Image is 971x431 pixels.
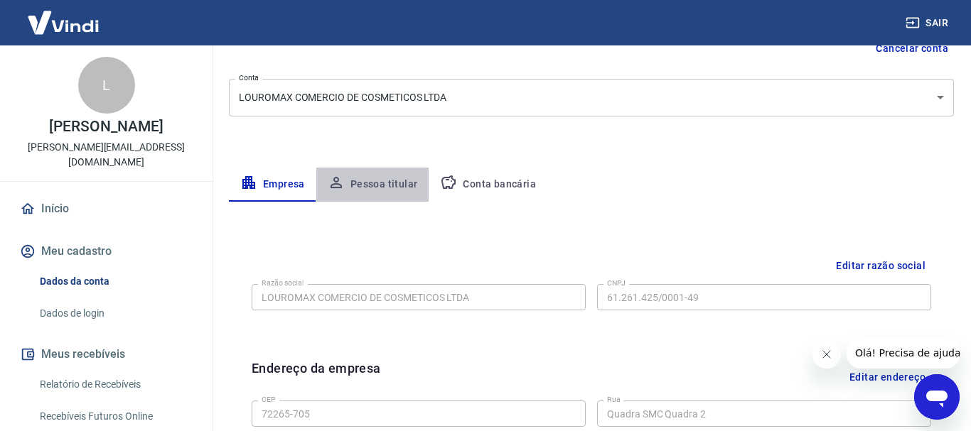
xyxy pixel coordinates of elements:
div: L [78,57,135,114]
p: [PERSON_NAME][EMAIL_ADDRESS][DOMAIN_NAME] [11,140,201,170]
iframe: Botão para abrir a janela de mensagens [914,374,960,420]
iframe: Mensagem da empresa [847,337,960,369]
button: Meu cadastro [17,236,195,267]
button: Conta bancária [429,168,547,202]
a: Recebíveis Futuros Online [34,402,195,431]
label: CNPJ [607,278,626,288]
a: Dados da conta [34,267,195,296]
button: Meus recebíveis [17,339,195,370]
iframe: Fechar mensagem [812,340,841,369]
button: Empresa [229,168,316,202]
a: Dados de login [34,299,195,328]
img: Vindi [17,1,109,44]
label: Razão social [262,278,304,288]
h6: Endereço da empresa [252,359,381,395]
div: LOUROMAX COMERCIO DE COSMETICOS LTDA [229,79,954,116]
a: Relatório de Recebíveis [34,370,195,399]
label: Rua [607,394,621,405]
button: Editar endereço [844,359,931,395]
p: [PERSON_NAME] [49,119,163,134]
button: Sair [903,10,954,36]
a: Início [17,193,195,224]
button: Pessoa titular [316,168,429,202]
span: Olá! Precisa de ajuda? [9,10,119,21]
label: Conta [239,72,259,83]
button: Editar razão social [830,253,931,279]
button: Cancelar conta [870,36,954,62]
label: CEP [262,394,275,405]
